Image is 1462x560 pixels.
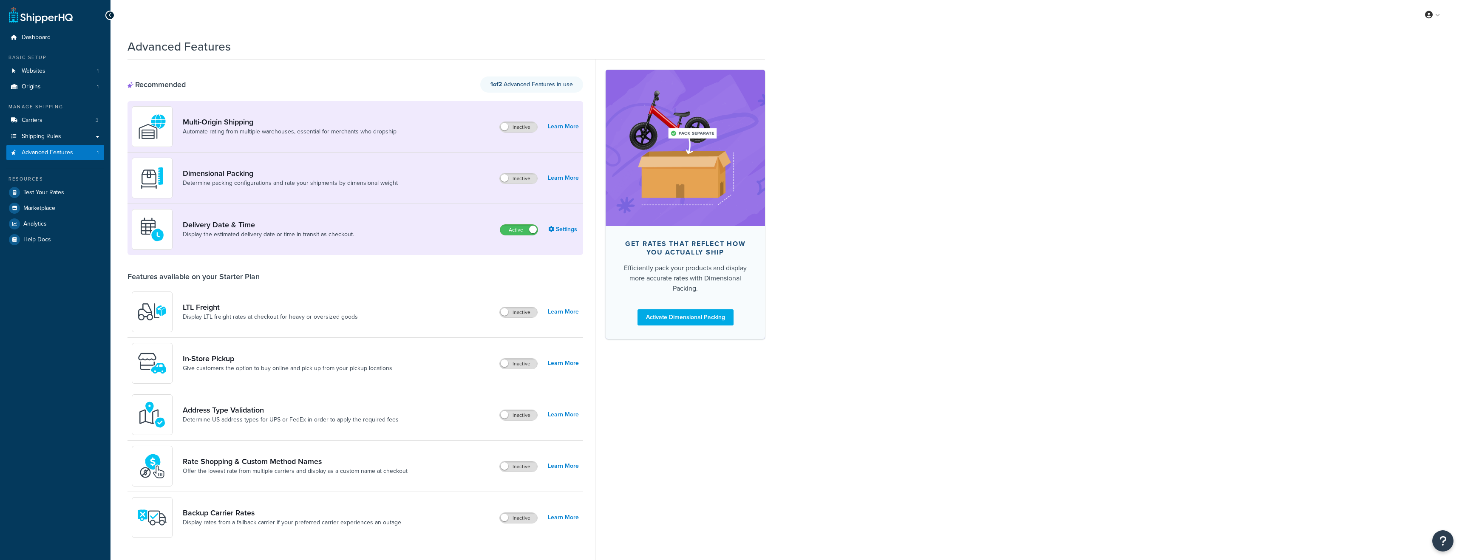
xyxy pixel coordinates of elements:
span: Advanced Features [22,149,73,156]
a: Origins1 [6,79,104,95]
a: In-Store Pickup [183,354,392,363]
label: Inactive [500,122,537,132]
a: Give customers the option to buy online and pick up from your pickup locations [183,364,392,373]
strong: 1 of 2 [490,80,502,89]
a: Help Docs [6,232,104,247]
a: Learn More [548,409,579,421]
span: Websites [22,68,45,75]
span: 3 [96,117,99,124]
a: Carriers3 [6,113,104,128]
a: Address Type Validation [183,405,399,415]
img: feature-image-dim-d40ad3071a2b3c8e08177464837368e35600d3c5e73b18a22c1e4bb210dc32ac.png [618,82,752,213]
img: WatD5o0RtDAAAAAElFTkSuQmCC [137,112,167,141]
a: Display rates from a fallback carrier if your preferred carrier experiences an outage [183,518,401,527]
a: Dimensional Packing [183,169,398,178]
li: Origins [6,79,104,95]
div: Recommended [127,80,186,89]
img: wfgcfpwTIucLEAAAAASUVORK5CYII= [137,348,167,378]
div: Get rates that reflect how you actually ship [619,240,751,257]
label: Inactive [500,513,537,523]
a: Offer the lowest rate from multiple carriers and display as a custom name at checkout [183,467,408,475]
img: y79ZsPf0fXUFUhFXDzUgf+ktZg5F2+ohG75+v3d2s1D9TjoU8PiyCIluIjV41seZevKCRuEjTPPOKHJsQcmKCXGdfprl3L4q7... [137,297,167,327]
div: Basic Setup [6,54,104,61]
a: Analytics [6,216,104,232]
a: Dashboard [6,30,104,45]
a: Backup Carrier Rates [183,508,401,518]
a: Marketplace [6,201,104,216]
span: Shipping Rules [22,133,61,140]
li: Carriers [6,113,104,128]
a: Websites1 [6,63,104,79]
a: Delivery Date & Time [183,220,354,229]
label: Inactive [500,359,537,369]
div: Efficiently pack your products and display more accurate rates with Dimensional Packing. [619,263,751,294]
span: Advanced Features in use [490,80,573,89]
div: Features available on your Starter Plan [127,272,260,281]
a: Activate Dimensional Packing [637,309,734,325]
button: Open Resource Center [1432,530,1453,552]
span: Carriers [22,117,42,124]
a: Determine US address types for UPS or FedEx in order to apply the required fees [183,416,399,424]
span: 1 [97,149,99,156]
a: Advanced Features1 [6,145,104,161]
img: DTVBYsAAAAAASUVORK5CYII= [137,163,167,193]
label: Inactive [500,410,537,420]
img: gfkeb5ejjkALwAAAABJRU5ErkJggg== [137,215,167,244]
a: Shipping Rules [6,129,104,144]
div: Manage Shipping [6,103,104,110]
a: LTL Freight [183,303,358,312]
label: Inactive [500,173,537,184]
div: Resources [6,175,104,183]
span: Help Docs [23,236,51,243]
a: Learn More [548,306,579,318]
a: Learn More [548,121,579,133]
a: Test Your Rates [6,185,104,200]
a: Determine packing configurations and rate your shipments by dimensional weight [183,179,398,187]
a: Rate Shopping & Custom Method Names [183,457,408,466]
span: 1 [97,83,99,91]
li: Websites [6,63,104,79]
a: Automate rating from multiple warehouses, essential for merchants who dropship [183,127,397,136]
span: Test Your Rates [23,189,64,196]
label: Inactive [500,461,537,472]
span: 1 [97,68,99,75]
a: Learn More [548,460,579,472]
label: Active [500,225,538,235]
a: Display LTL freight rates at checkout for heavy or oversized goods [183,313,358,321]
a: Learn More [548,512,579,523]
a: Display the estimated delivery date or time in transit as checkout. [183,230,354,239]
img: icon-duo-feat-backup-carrier-4420b188.png [137,503,167,532]
img: icon-duo-feat-rate-shopping-ecdd8bed.png [137,451,167,481]
label: Inactive [500,307,537,317]
a: Learn More [548,172,579,184]
span: Marketplace [23,205,55,212]
span: Dashboard [22,34,51,41]
a: Settings [548,223,579,235]
h1: Advanced Features [127,38,231,55]
a: Multi-Origin Shipping [183,117,397,127]
a: Learn More [548,357,579,369]
li: Advanced Features [6,145,104,161]
span: Origins [22,83,41,91]
span: Analytics [23,221,47,228]
img: kIG8fy0lQAAAABJRU5ErkJggg== [137,400,167,430]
